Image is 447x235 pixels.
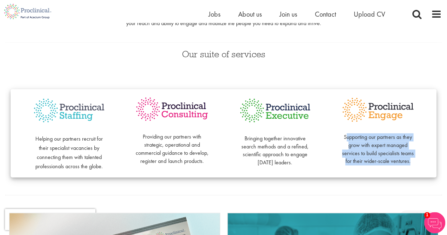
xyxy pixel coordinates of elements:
img: Proclinical Staffing [32,96,106,125]
p: Providing our partners with strategic, operational and commercial guidance to develop, register a... [135,125,209,165]
a: Contact [315,10,336,19]
img: Proclinical Consulting [135,96,209,122]
img: Chatbot [424,212,445,233]
img: Proclinical Executive [238,96,312,125]
img: Proclinical Engage [341,96,415,123]
a: About us [238,10,262,19]
a: Jobs [208,10,220,19]
h3: Our suite of services [5,49,442,59]
p: Supporting our partners as they grow with expert managed services to build specialists teams for ... [341,125,415,165]
iframe: reCAPTCHA [5,209,95,230]
a: Join us [280,10,297,19]
p: Bringing together innovative search methods and a refined, scientific approach to engage [DATE] l... [238,127,312,167]
span: Helping our partners recruit for their specialist vacancies by connecting them with talented prof... [35,135,103,170]
a: Upload CV [354,10,385,19]
span: 1 [424,212,430,218]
